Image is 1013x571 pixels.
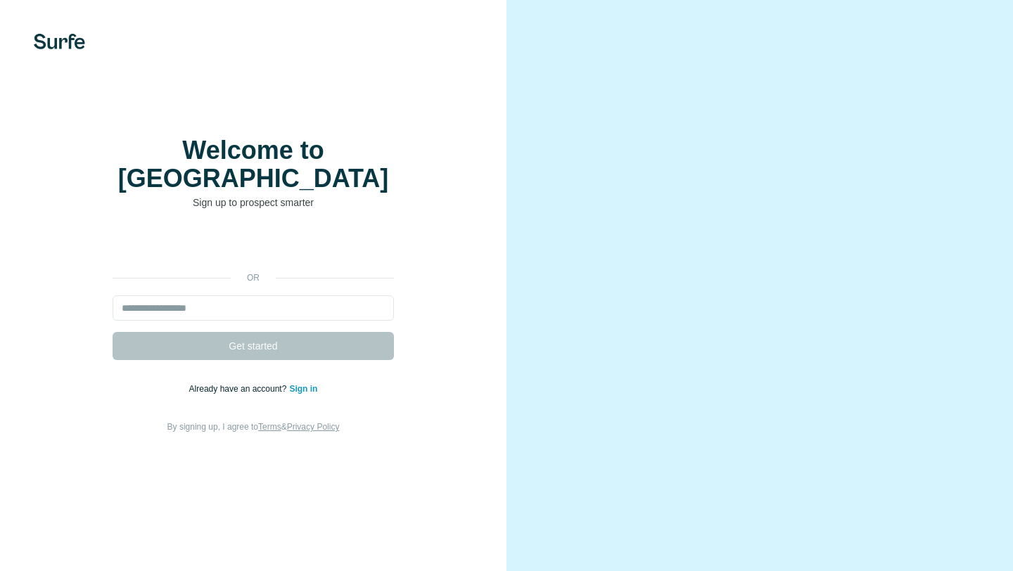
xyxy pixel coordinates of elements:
h1: Welcome to [GEOGRAPHIC_DATA] [113,136,394,193]
a: Sign in [289,384,317,394]
span: By signing up, I agree to & [167,422,340,432]
a: Privacy Policy [287,422,340,432]
img: Surfe's logo [34,34,85,49]
p: Sign up to prospect smarter [113,195,394,210]
a: Terms [258,422,281,432]
iframe: Sign in with Google Button [106,231,401,262]
p: or [231,271,276,284]
span: Already have an account? [189,384,290,394]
